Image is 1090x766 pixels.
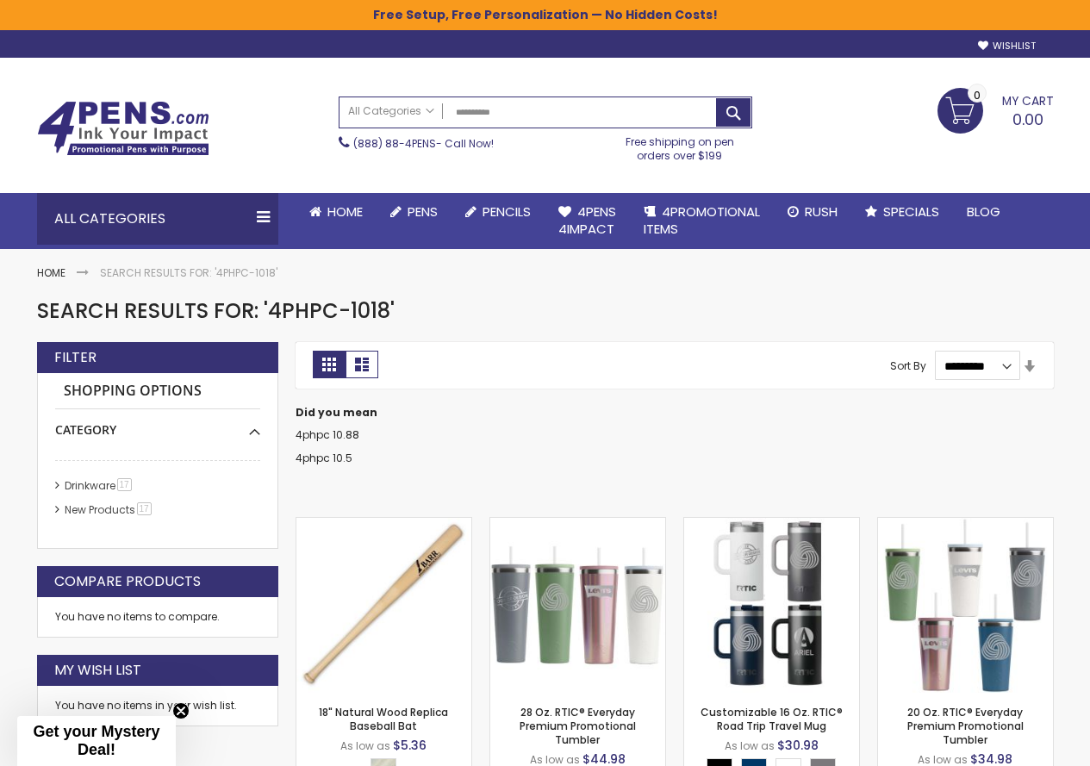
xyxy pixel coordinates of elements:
[558,202,616,238] span: 4Pens 4impact
[907,705,1024,747] a: 20 Oz. RTIC® Everyday Premium Promotional Tumbler
[725,738,775,753] span: As low as
[117,478,132,491] span: 17
[978,40,1036,53] a: Wishlist
[319,705,448,733] a: 18" Natural Wood Replica Baseball Bat
[327,202,363,221] span: Home
[490,518,665,693] img: 28 Oz. RTIC® Everyday Premium Promotional Tumbler
[393,737,427,754] span: $5.36
[17,716,176,766] div: Get your Mystery Deal!Close teaser
[296,451,352,465] a: 4phpc 10.5
[55,373,260,410] strong: Shopping Options
[296,518,471,693] img: 18" Natural Wood Replica Baseball Bat
[296,193,377,231] a: Home
[172,702,190,719] button: Close teaser
[805,202,838,221] span: Rush
[777,737,819,754] span: $30.98
[452,193,545,231] a: Pencils
[878,517,1053,532] a: 20 Oz. RTIC® Everyday Premium Promotional Tumbler
[701,705,843,733] a: Customizable 16 Oz. RTIC® Road Trip Travel Mug
[353,136,494,151] span: - Call Now!
[353,136,436,151] a: (888) 88-4PENS
[520,705,636,747] a: 28 Oz. RTIC® Everyday Premium Promotional Tumbler
[545,193,630,249] a: 4Pens4impact
[974,87,981,103] span: 0
[340,738,390,753] span: As low as
[377,193,452,231] a: Pens
[37,296,395,325] span: Search results for: '4PHPC-1018'
[54,572,201,591] strong: Compare Products
[33,723,159,758] span: Get your Mystery Deal!
[890,358,926,373] label: Sort By
[883,202,939,221] span: Specials
[339,97,443,126] a: All Categories
[100,265,277,280] strong: Search results for: '4PHPC-1018'
[630,193,774,249] a: 4PROMOTIONALITEMS
[54,348,97,367] strong: Filter
[37,193,278,245] div: All Categories
[774,193,851,231] a: Rush
[55,409,260,439] div: Category
[607,128,752,163] div: Free shipping on pen orders over $199
[1012,109,1043,130] span: 0.00
[60,502,158,517] a: New Products17
[953,193,1014,231] a: Blog
[313,351,346,378] strong: Grid
[967,202,1000,221] span: Blog
[937,88,1054,131] a: 0.00 0
[483,202,531,221] span: Pencils
[684,517,859,532] a: Customizable 16 Oz. RTIC® Road Trip Travel Mug
[948,719,1090,766] iframe: Google Customer Reviews
[54,661,141,680] strong: My Wish List
[644,202,760,238] span: 4PROMOTIONAL ITEMS
[348,104,434,118] span: All Categories
[490,517,665,532] a: 28 Oz. RTIC® Everyday Premium Promotional Tumbler
[55,699,260,713] div: You have no items in your wish list.
[60,478,138,493] a: Drinkware17
[296,406,1054,420] dt: Did you mean
[37,597,278,638] div: You have no items to compare.
[408,202,438,221] span: Pens
[684,518,859,693] img: Customizable 16 Oz. RTIC® Road Trip Travel Mug
[37,101,209,156] img: 4Pens Custom Pens and Promotional Products
[37,265,65,280] a: Home
[296,427,359,442] a: 4phpc 10.88
[851,193,953,231] a: Specials
[296,517,471,532] a: 18" Natural Wood Replica Baseball Bat
[878,518,1053,693] img: 20 Oz. RTIC® Everyday Premium Promotional Tumbler
[137,502,152,515] span: 17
